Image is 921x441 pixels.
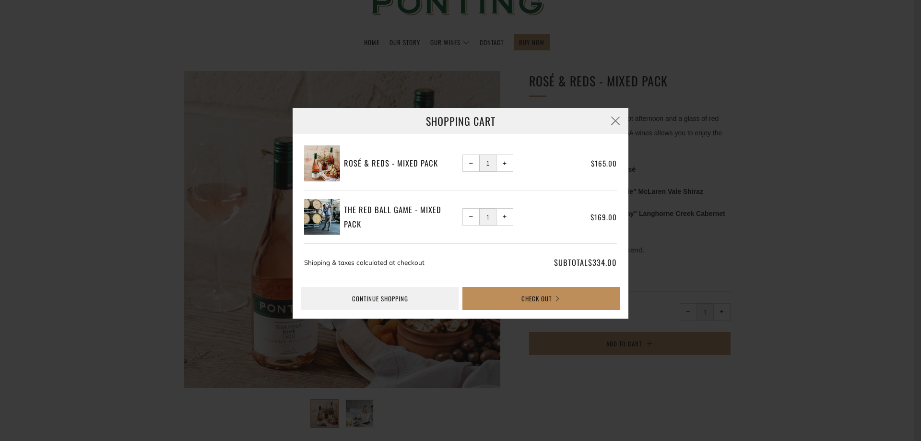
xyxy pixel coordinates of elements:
[301,287,459,310] a: Continue shopping
[304,255,511,270] p: Shipping & taxes calculated at checkout
[469,161,473,166] span: −
[304,199,340,235] img: The Red Ball Game - Mixed Pack
[462,287,620,310] button: Check Out
[515,255,617,270] p: Subtotal
[590,212,617,222] span: $169.00
[479,155,496,172] input: quantity
[304,145,340,181] img: Rosé & Reds - Mixed Pack
[503,215,507,219] span: +
[344,203,459,231] a: The Red Ball Game - Mixed Pack
[503,161,507,166] span: +
[344,156,459,170] a: Rosé & Reds - Mixed Pack
[591,158,617,168] span: $165.00
[602,108,628,134] button: Close (Esc)
[293,108,628,134] h3: Shopping Cart
[588,256,617,268] span: $334.00
[469,215,473,219] span: −
[479,208,496,226] input: quantity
